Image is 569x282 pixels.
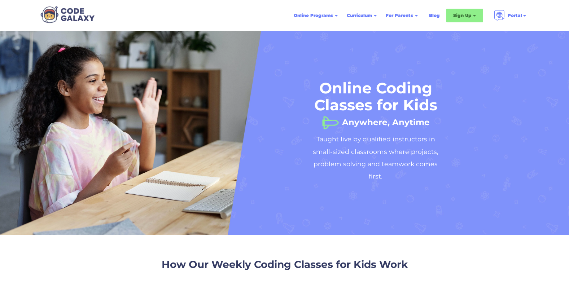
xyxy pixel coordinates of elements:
div: Portal [508,12,522,19]
div: Curriculum [347,12,372,19]
div: Sign Up [453,12,471,19]
div: Portal [490,7,531,24]
div: Sign Up [446,9,483,22]
div: Online Programs [294,12,333,19]
h2: Taught live by qualified instructors in small-sized classrooms where projects, problem solving an... [307,133,444,183]
span: How Our Weekly Coding Classes for Kids Work [162,258,408,270]
div: For Parents [386,12,413,19]
a: Blog [425,9,444,22]
h1: Online Coding Classes for Kids [307,80,444,114]
h1: Anywhere, Anytime [342,115,430,122]
div: For Parents [381,9,423,22]
div: Curriculum [342,9,381,22]
div: Online Programs [289,9,342,22]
